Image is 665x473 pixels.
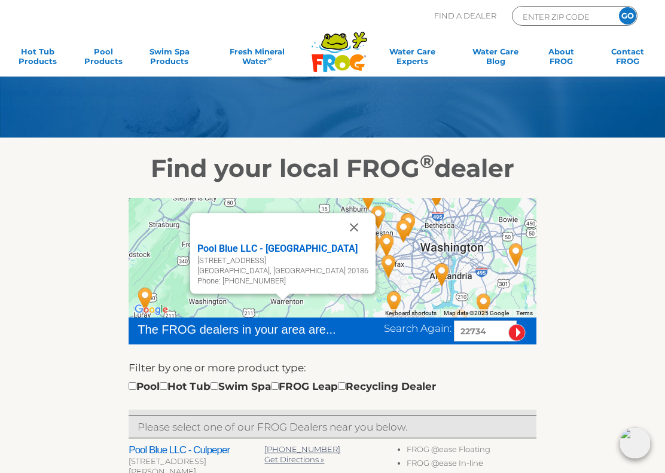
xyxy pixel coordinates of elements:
[508,324,526,341] input: Submit
[343,257,380,298] div: Leslie's Poolmart, Inc. # 829 - 24 miles away.
[370,245,407,287] div: B.J. Pool & Spa - 31 miles away.
[340,213,368,242] button: Close
[442,300,479,341] div: Countywide Pool Service Inc - Pomfret - 44 miles away.
[465,284,502,326] div: Costello's Hearth & Spa - Waldorf - 50 miles away.
[132,302,171,318] img: Google
[210,47,304,71] a: Fresh MineralWater∞
[129,360,306,376] label: Filter by one or more product type:
[78,47,129,71] a: PoolProducts
[470,47,521,71] a: Water CareBlog
[376,282,413,324] div: Leslie's Poolmart, Inc. # 170 - 28 miles away.
[132,302,171,318] a: Open this area in Google Maps (opens a new window)
[620,428,651,459] img: openIcon
[45,53,577,77] h1: Find a Dealer
[407,458,536,472] li: FROG @ease In-line
[197,256,368,266] div: [STREET_ADDRESS]
[264,454,324,464] a: Get Directions »
[12,47,63,71] a: Hot TubProducts
[267,56,272,62] sup: ∞
[420,150,434,173] sup: ®
[355,225,392,267] div: Premium Spas & Billiards - Fairfax - 31 miles away.
[423,254,460,295] div: Leslie's Poolmart Inc # 928 - 42 miles away.
[368,224,405,266] div: Capital Hot Tubs - Fairfax - 34 miles away.
[27,153,638,183] h2: Find your local FROG dealer
[384,322,452,334] span: Search Again:
[407,444,536,458] li: FROG @ease Floating
[266,314,303,356] div: REMINGTON, VA 22734
[619,7,636,25] input: GO
[390,204,427,246] div: Premium Spas & Billiards - Tysons Corner - 41 miles away.
[602,47,653,71] a: ContactFROG
[264,444,340,454] a: [PHONE_NUMBER]
[536,47,587,71] a: AboutFROG
[444,310,509,316] span: Map data ©2025 Google
[385,210,422,252] div: Leslie's Poolmart Inc # 156 - 39 miles away.
[389,203,426,245] div: Vienna Hot Tubs - 41 miles away.
[197,242,368,256] div: Pool Blue LLC - [GEOGRAPHIC_DATA]
[197,266,368,276] div: [GEOGRAPHIC_DATA], [GEOGRAPHIC_DATA] 20186
[138,321,337,338] div: The FROG dealers in your area are...
[346,216,383,258] div: Hot Tubs and Pool Tables - 31 miles away.
[144,47,196,71] a: Swim SpaProducts
[350,177,387,219] div: Premium Spas & Billiards - Sterling - 40 miles away.
[385,309,437,318] button: Keyboard shortcuts
[370,47,455,71] a: Water CareExperts
[127,278,164,320] div: Uncle D's Pools and Spas - 36 miles away.
[138,419,527,435] p: Please select one of our FROG Dealers near you below.
[434,6,496,26] p: Find A Dealer
[498,234,535,276] div: Marlboro Swimming Pool & Supply - 61 miles away.
[516,310,533,316] a: Terms (opens in new tab)
[129,444,264,456] h2: Pool Blue LLC - Culpeper
[521,10,602,23] input: Zip Code Form
[129,379,436,394] div: Pool Hot Tub Swim Spa FROG Leap Recycling Dealer
[197,276,368,286] div: Phone: [PHONE_NUMBER]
